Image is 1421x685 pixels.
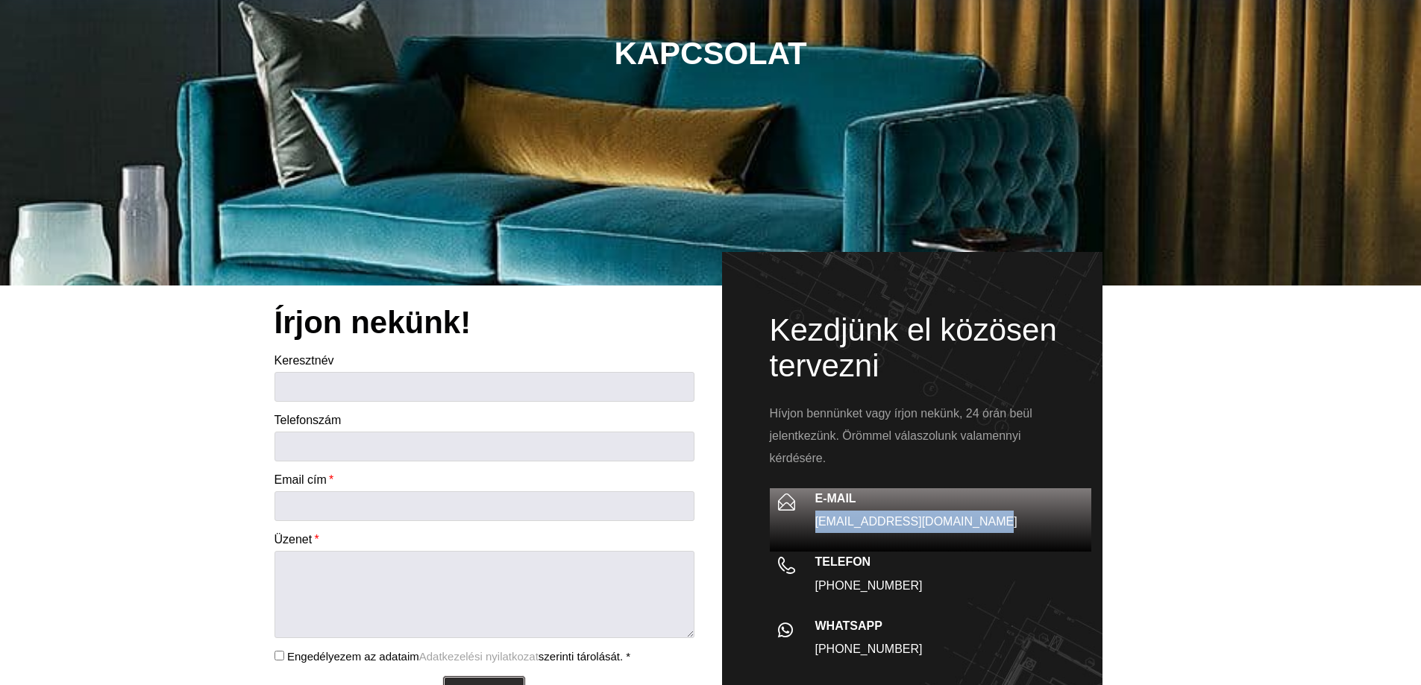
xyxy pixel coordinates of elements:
h2: Írjon nekünk! [275,307,694,338]
label: Üzenet [275,528,319,551]
h6: TELEFON [815,554,1083,570]
label: Engedélyezem az adataim szerinti tárolását. * [287,650,630,663]
a: [PHONE_NUMBER] [815,579,923,592]
div: Csak kattintson a hiváshoz [770,552,1091,615]
a: Adatkezelési nyilatkozat [419,650,539,663]
div: Csak kattintson az üzenéshez [770,616,1091,679]
p: [PHONE_NUMBER] [815,638,1091,660]
h2: Kezdjünk el közösen tervezni [770,312,1091,384]
input: Only numbers and phone characters (#, -, *, etc) are accepted. [275,432,694,461]
a: [EMAIL_ADDRESS][DOMAIN_NAME] [815,515,1017,528]
h6: E-MAIL [815,490,1083,507]
div: Csak kattintson az email iráshoz [770,488,1091,552]
p: Hívjon bennünket vagy írjon nekünk, 24 órán beül jelentkezünk. Örömmel válaszolunk valamennyi kér... [770,403,1073,470]
label: Telefonszám [275,409,342,432]
h2: KAPCSOLAT [263,38,1158,69]
label: Keresztnév [275,350,334,372]
h6: WHATSAPP [815,618,1091,634]
label: Email cím [275,469,334,491]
